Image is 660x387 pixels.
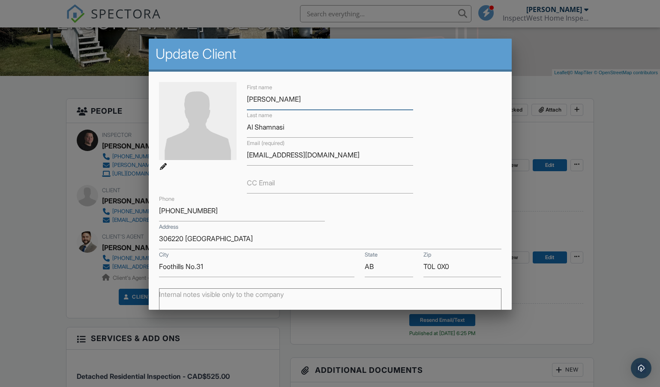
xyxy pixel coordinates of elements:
label: Phone [159,195,174,203]
label: Internal notes visible only to the company [159,290,284,299]
label: CC Email [247,178,275,187]
label: City [159,251,169,259]
img: default-user-f0147aede5fd5fa78ca7ade42f37bd4542148d508eef1c3d3ea960f66861d68b.jpg [159,82,237,160]
div: Open Intercom Messenger [631,358,651,378]
label: Last name [247,112,272,119]
label: Email (required) [247,139,285,147]
label: State [365,251,378,259]
label: Address [159,223,178,231]
label: First name [247,84,272,91]
label: Zip [423,251,431,259]
h2: Update Client [156,45,505,63]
